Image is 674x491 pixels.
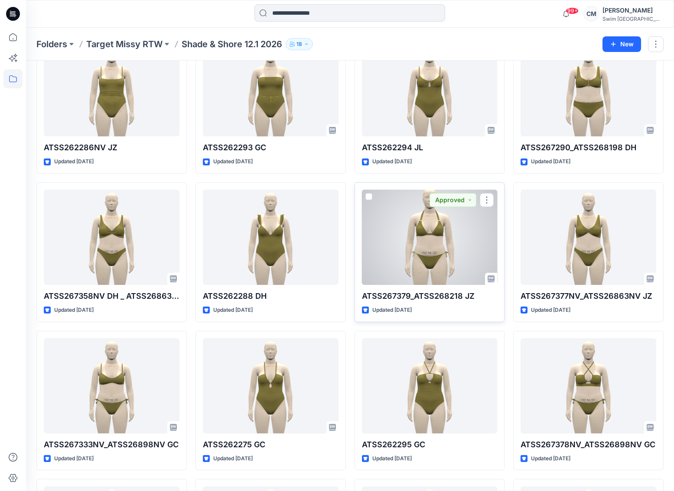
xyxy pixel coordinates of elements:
p: ATSS262286NV JZ [44,142,179,154]
div: Swim [GEOGRAPHIC_DATA] [602,16,663,22]
p: ATSS262295 GC [362,439,498,451]
p: Shade & Shore 12.1 2026 [182,38,282,50]
p: ATSS267290_ATSS268198 DH [521,142,656,154]
p: Updated [DATE] [372,306,412,315]
a: ATSS262275 GC [203,338,339,433]
p: ATSS262288 DH [203,290,339,302]
a: ATSS267377NV_ATSS26863NV JZ [521,190,656,285]
p: ATSS262293 GC [203,142,339,154]
a: ATSS262293 GC [203,41,339,136]
p: Updated [DATE] [54,157,94,166]
p: Updated [DATE] [531,306,570,315]
p: ATSS267358NV DH _ ATSS26863NV [44,290,179,302]
p: Updated [DATE] [54,454,94,463]
p: Updated [DATE] [531,157,570,166]
button: 18 [286,38,313,50]
p: ATSS267333NV_ATSS26898NV GC [44,439,179,451]
a: ATSS267378NV_ATSS26898NV GC [521,338,656,433]
p: ATSS262275 GC [203,439,339,451]
a: Target Missy RTW [86,38,163,50]
div: [PERSON_NAME] [602,5,663,16]
div: CM [583,6,599,22]
a: ATSS267379_ATSS268218 JZ [362,190,498,285]
a: ATSS262286NV JZ [44,41,179,136]
p: Updated [DATE] [372,454,412,463]
p: 18 [296,39,302,49]
p: ATSS267379_ATSS268218 JZ [362,290,498,302]
span: 99+ [566,7,579,14]
a: ATSS262288 DH [203,190,339,285]
p: ATSS267378NV_ATSS26898NV GC [521,439,656,451]
a: ATSS262295 GC [362,338,498,433]
p: Updated [DATE] [213,454,253,463]
p: Updated [DATE] [213,306,253,315]
a: Folders [36,38,67,50]
p: Updated [DATE] [531,454,570,463]
a: ATSS267290_ATSS268198 DH [521,41,656,136]
p: ATSS262294 JL [362,142,498,154]
a: ATSS262294 JL [362,41,498,136]
button: New [602,36,641,52]
p: ATSS267377NV_ATSS26863NV JZ [521,290,656,302]
a: ATSS267358NV DH _ ATSS26863NV [44,190,179,285]
p: Updated [DATE] [54,306,94,315]
p: Updated [DATE] [372,157,412,166]
a: ATSS267333NV_ATSS26898NV GC [44,338,179,433]
p: Updated [DATE] [213,157,253,166]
